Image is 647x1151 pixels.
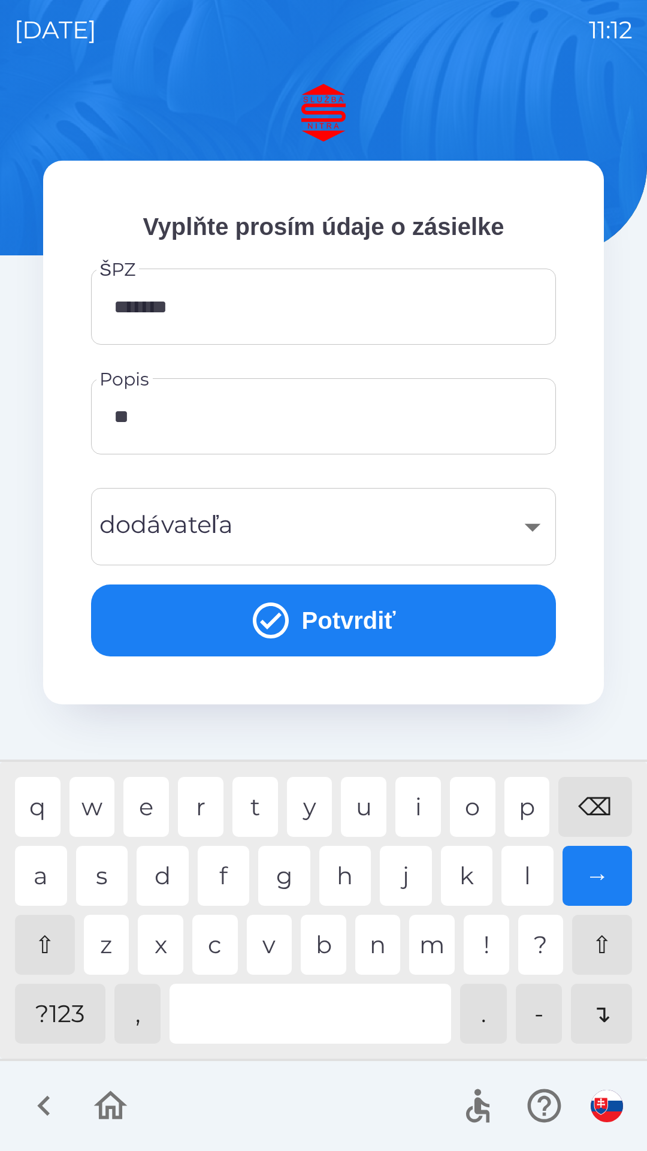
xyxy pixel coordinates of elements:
label: Popis [99,366,149,392]
p: [DATE] [14,12,96,48]
label: ŠPZ [99,257,136,282]
img: Logo [43,84,604,141]
p: 11:12 [589,12,633,48]
button: Potvrdiť [91,584,556,656]
p: Vyplňte prosím údaje o zásielke [91,209,556,245]
img: sk flag [591,1090,623,1122]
